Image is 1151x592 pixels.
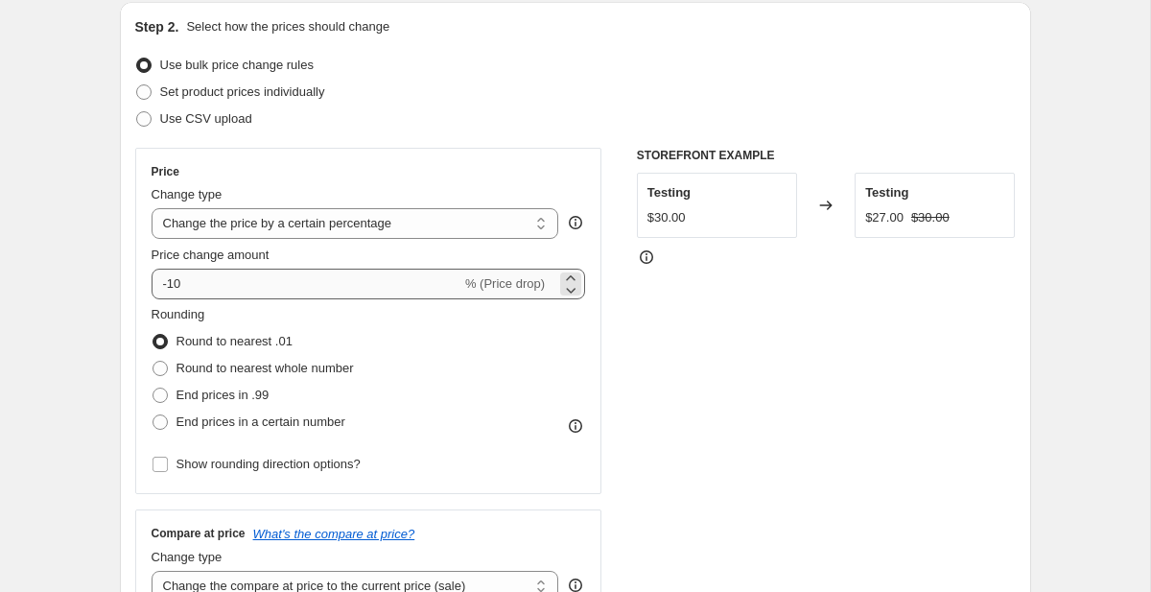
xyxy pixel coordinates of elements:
span: End prices in .99 [176,388,270,402]
div: $27.00 [865,208,904,227]
h6: STOREFRONT EXAMPLE [637,148,1016,163]
span: Change type [152,187,223,201]
h3: Price [152,164,179,179]
span: Testing [647,185,691,200]
span: % (Price drop) [465,276,545,291]
div: help [566,213,585,232]
span: Rounding [152,307,205,321]
input: -15 [152,269,461,299]
span: Price change amount [152,248,270,262]
strike: $30.00 [911,208,950,227]
span: Use bulk price change rules [160,58,314,72]
span: Testing [865,185,908,200]
button: What's the compare at price? [253,527,415,541]
span: Change type [152,550,223,564]
span: Round to nearest .01 [176,334,293,348]
h2: Step 2. [135,17,179,36]
div: $30.00 [647,208,686,227]
h3: Compare at price [152,526,246,541]
span: Use CSV upload [160,111,252,126]
span: Set product prices individually [160,84,325,99]
span: Show rounding direction options? [176,457,361,471]
span: End prices in a certain number [176,414,345,429]
p: Select how the prices should change [186,17,389,36]
span: Round to nearest whole number [176,361,354,375]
